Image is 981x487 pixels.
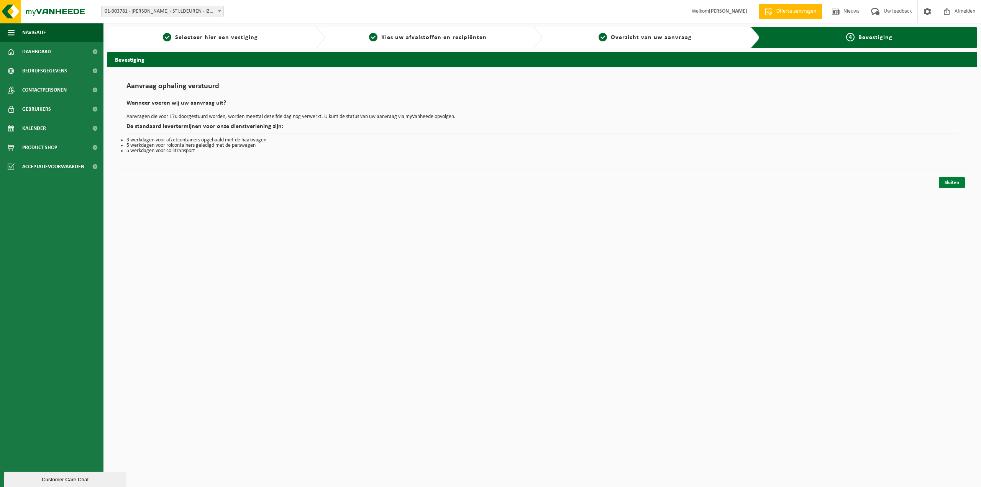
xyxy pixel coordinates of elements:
[126,148,958,154] li: 5 werkdagen voor collitransport
[858,34,892,41] span: Bevestiging
[111,33,310,42] a: 1Selecteer hier een vestiging
[126,123,958,134] h2: De standaard levertermijnen voor onze dienstverlening zijn:
[759,4,822,19] a: Offerte aanvragen
[939,177,965,188] a: Sluiten
[126,82,958,94] h1: Aanvraag ophaling verstuurd
[846,33,855,41] span: 4
[22,61,67,80] span: Bedrijfsgegevens
[22,157,84,176] span: Acceptatievoorwaarden
[102,6,223,17] span: 01-903781 - PLETS DIRK - STIJLDEUREN - IZEGEM
[22,119,46,138] span: Kalender
[381,34,487,41] span: Kies uw afvalstoffen en recipiënten
[774,8,818,15] span: Offerte aanvragen
[22,23,46,42] span: Navigatie
[126,100,958,110] h2: Wanneer voeren wij uw aanvraag uit?
[22,80,67,100] span: Contactpersonen
[107,52,977,67] h2: Bevestiging
[611,34,692,41] span: Overzicht van uw aanvraag
[4,470,128,487] iframe: chat widget
[22,42,51,61] span: Dashboard
[546,33,745,42] a: 3Overzicht van uw aanvraag
[101,6,224,17] span: 01-903781 - PLETS DIRK - STIJLDEUREN - IZEGEM
[599,33,607,41] span: 3
[22,100,51,119] span: Gebruikers
[126,143,958,148] li: 5 werkdagen voor rolcontainers geledigd met de perswagen
[126,138,958,143] li: 3 werkdagen voor afzetcontainers opgehaald met de haakwagen
[163,33,171,41] span: 1
[369,33,377,41] span: 2
[126,114,958,120] p: Aanvragen die voor 17u doorgestuurd worden, worden meestal dezelfde dag nog verwerkt. U kunt de s...
[329,33,527,42] a: 2Kies uw afvalstoffen en recipiënten
[22,138,57,157] span: Product Shop
[709,8,747,14] strong: [PERSON_NAME]
[175,34,258,41] span: Selecteer hier een vestiging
